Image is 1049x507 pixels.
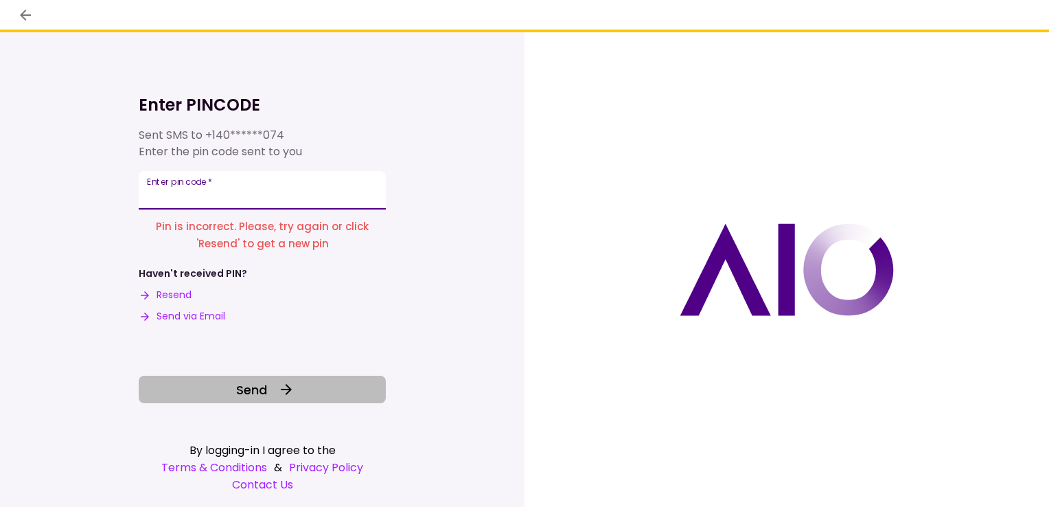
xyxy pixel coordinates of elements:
button: Send [139,376,386,403]
button: back [14,3,37,27]
div: Haven't received PIN? [139,267,247,281]
div: Sent SMS to Enter the pin code sent to you [139,127,386,160]
div: By logging-in I agree to the [139,442,386,459]
label: Enter pin code [147,176,212,188]
a: Contact Us [139,476,386,493]
button: Resend [139,288,192,302]
img: AIO logo [680,223,894,316]
span: Send [236,381,267,399]
div: & [139,459,386,476]
a: Privacy Policy [289,459,363,476]
a: Terms & Conditions [161,459,267,476]
p: Pin is incorrect. Please, try again or click 'Resend' to get a new pin [139,218,386,253]
button: Send via Email [139,309,225,324]
h1: Enter PINCODE [139,94,386,116]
